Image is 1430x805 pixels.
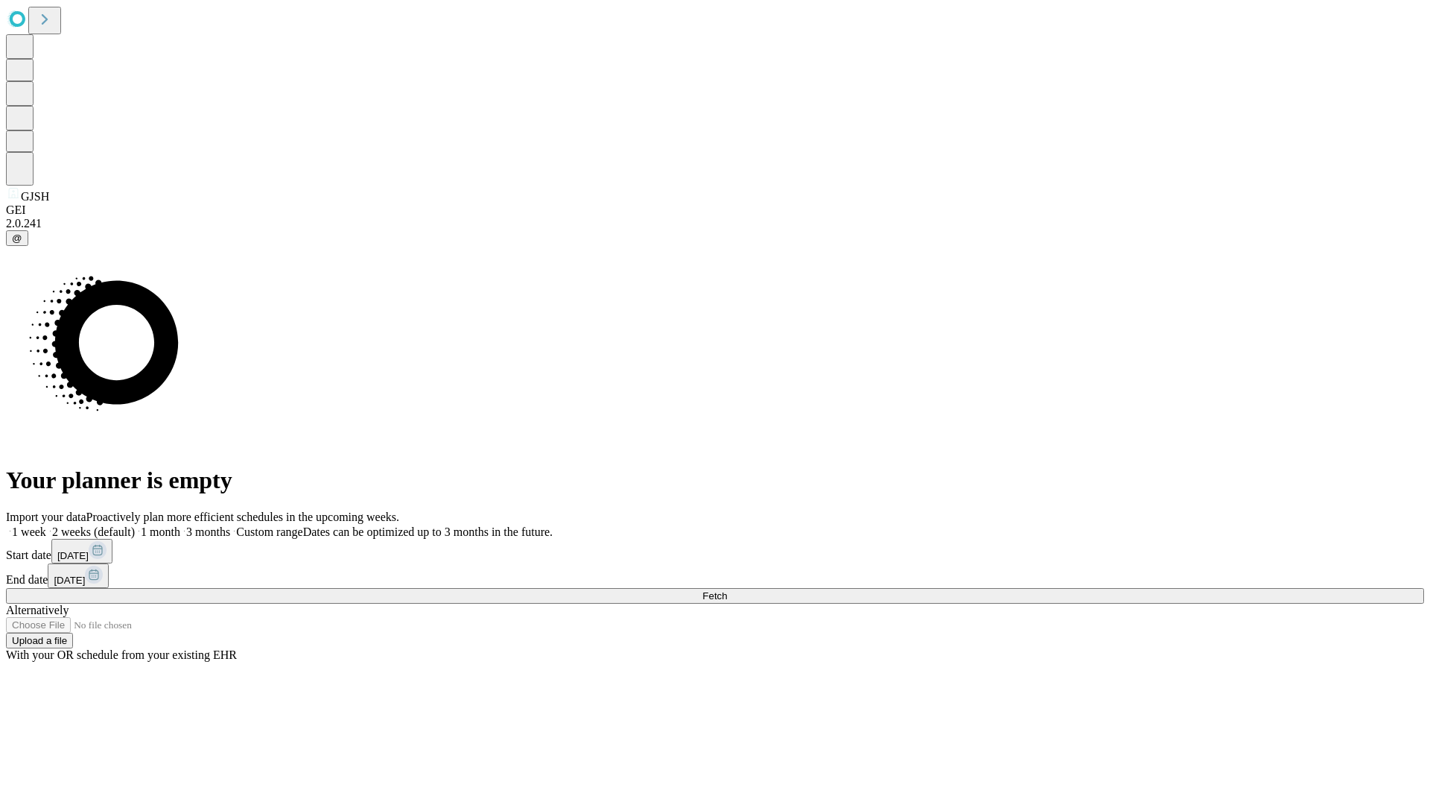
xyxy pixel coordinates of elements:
button: @ [6,230,28,246]
span: [DATE] [54,575,85,586]
span: 3 months [186,525,230,538]
span: 2 weeks (default) [52,525,135,538]
span: Alternatively [6,604,69,616]
span: Fetch [702,590,727,602]
span: 1 month [141,525,180,538]
span: Custom range [236,525,302,538]
div: Start date [6,539,1424,563]
span: Dates can be optimized up to 3 months in the future. [303,525,553,538]
button: [DATE] [48,563,109,588]
h1: Your planner is empty [6,467,1424,494]
span: Proactively plan more efficient schedules in the upcoming weeks. [86,511,399,523]
div: End date [6,563,1424,588]
span: @ [12,233,22,244]
span: [DATE] [57,550,89,561]
span: With your OR schedule from your existing EHR [6,648,237,661]
div: GEI [6,203,1424,217]
button: Upload a file [6,633,73,648]
span: GJSH [21,190,49,203]
span: 1 week [12,525,46,538]
div: 2.0.241 [6,217,1424,230]
button: [DATE] [51,539,112,563]
span: Import your data [6,511,86,523]
button: Fetch [6,588,1424,604]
